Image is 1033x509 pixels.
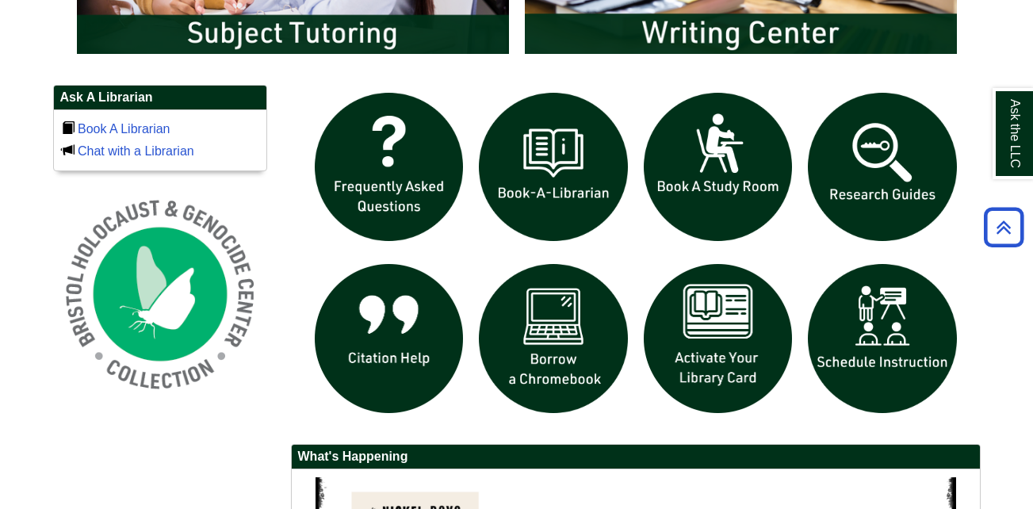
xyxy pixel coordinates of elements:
[800,85,965,250] img: Research Guides icon links to research guides web page
[307,85,472,250] img: frequently asked questions
[471,85,636,250] img: Book a Librarian icon links to book a librarian web page
[292,445,980,469] h2: What's Happening
[307,256,472,421] img: citation help icon links to citation help guide page
[636,85,801,250] img: book a study room icon links to book a study room web page
[307,85,965,428] div: slideshow
[800,256,965,421] img: For faculty. Schedule Library Instruction icon links to form.
[978,216,1029,238] a: Back to Top
[636,256,801,421] img: activate Library Card icon links to form to activate student ID into library card
[53,187,267,401] img: Holocaust and Genocide Collection
[78,122,170,136] a: Book A Librarian
[471,256,636,421] img: Borrow a chromebook icon links to the borrow a chromebook web page
[54,86,266,110] h2: Ask A Librarian
[78,144,194,158] a: Chat with a Librarian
